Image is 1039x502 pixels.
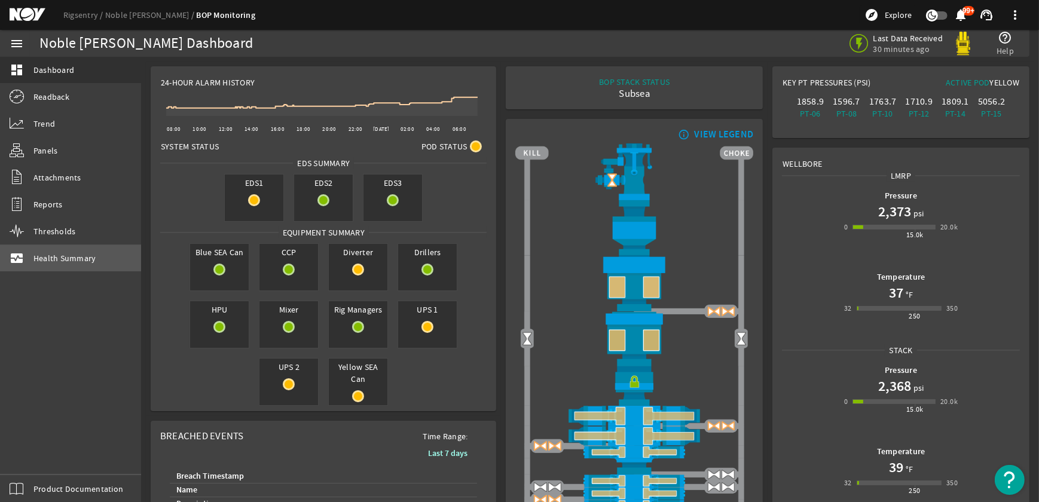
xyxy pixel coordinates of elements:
[373,125,390,133] text: [DATE]
[10,63,24,77] mat-icon: dashboard
[548,439,562,453] img: ValveOpenBlock.png
[1001,1,1029,29] button: more_vert
[33,145,58,157] span: Panels
[867,96,899,108] div: 1763.7
[976,108,1007,120] div: PT-15
[515,475,753,487] img: PipeRamOpenBlock.png
[219,125,233,133] text: 12:00
[844,302,852,314] div: 32
[426,125,440,133] text: 04:00
[33,252,96,264] span: Health Summary
[515,143,753,200] img: RiserAdapter.png
[599,88,670,100] div: Subsea
[954,8,968,22] mat-icon: notifications
[398,244,457,261] span: Drillers
[979,8,994,22] mat-icon: support_agent
[421,140,467,152] span: Pod Status
[259,244,318,261] span: CCP
[707,467,722,482] img: ValveOpen.png
[694,128,753,140] div: VIEW LEGEND
[297,125,310,133] text: 18:00
[10,251,24,265] mat-icon: monitor_heart
[175,483,467,497] div: Name
[33,64,74,76] span: Dashboard
[279,226,369,238] span: Equipment Summary
[707,304,722,319] img: ValveOpenBlock.png
[860,5,916,25] button: Explore
[105,10,197,20] a: Noble [PERSON_NAME]
[363,175,422,191] span: EDS3
[721,480,735,494] img: ValveOpen.png
[885,9,912,21] span: Explore
[995,465,1025,495] button: Open Resource Center
[887,170,915,182] span: LMRP
[259,359,318,375] span: UPS 2
[878,376,911,396] h1: 2,368
[844,477,852,489] div: 32
[190,301,249,318] span: HPU
[599,76,670,88] div: BOP STACK STATUS
[176,470,244,483] div: Breach Timestamp
[889,283,903,302] h1: 37
[878,202,911,221] h1: 2,373
[515,406,753,426] img: ShearRamOpenBlock.png
[515,200,753,256] img: FlexJoint.png
[906,403,924,415] div: 15.0k
[831,96,863,108] div: 1596.7
[176,483,197,497] div: Name
[418,442,477,464] button: Last 7 days
[33,225,76,237] span: Thresholds
[161,140,219,152] span: System Status
[39,38,253,50] div: Noble [PERSON_NAME] Dashboard
[844,396,848,408] div: 0
[873,44,943,54] span: 30 minutes ago
[676,130,690,139] mat-icon: info_outline
[453,125,466,133] text: 06:00
[167,125,181,133] text: 08:00
[877,271,925,283] b: Temperature
[515,446,753,458] img: PipeRamOpenBlock.png
[161,76,255,88] span: 24-Hour Alarm History
[867,108,899,120] div: PT-10
[329,359,387,387] span: Yellow SEA Can
[413,430,478,442] span: Time Range:
[940,221,958,233] div: 20.0k
[515,426,753,446] img: ShearRamOpenBlock.png
[515,458,753,474] img: BopBodyShearBottom.png
[33,198,63,210] span: Reports
[63,10,105,20] a: Rigsentry
[329,244,387,261] span: Diverter
[721,419,735,433] img: ValveOpenBlock.png
[160,430,244,442] span: Breached Events
[520,332,534,346] img: Valve2Open.png
[225,175,283,191] span: EDS1
[707,419,722,433] img: ValveOpenBlock.png
[190,244,249,261] span: Blue SEA Can
[794,96,826,108] div: 1858.9
[989,77,1019,88] span: Yellow
[515,255,753,311] img: UpperAnnularOpenBlock.png
[271,125,285,133] text: 16:00
[349,125,362,133] text: 22:00
[428,448,467,459] b: Last 7 days
[533,439,548,453] img: ValveOpenBlock.png
[955,9,967,22] button: 99+
[864,8,879,22] mat-icon: explore
[909,485,921,497] div: 250
[946,477,958,489] div: 350
[877,446,925,457] b: Temperature
[175,470,467,483] div: Breach Timestamp
[515,311,753,366] img: LowerAnnularOpenBlock.png
[946,77,990,88] span: Active Pod
[783,76,901,93] div: Key PT Pressures (PSI)
[889,458,903,477] h1: 39
[329,301,387,318] span: Rig Managers
[903,463,913,475] span: °F
[707,480,722,494] img: ValveOpen.png
[721,304,735,319] img: ValveOpenBlock.png
[794,108,826,120] div: PT-06
[33,483,123,495] span: Product Documentation
[721,467,735,482] img: ValveOpen.png
[33,172,81,183] span: Attachments
[259,301,318,318] span: Mixer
